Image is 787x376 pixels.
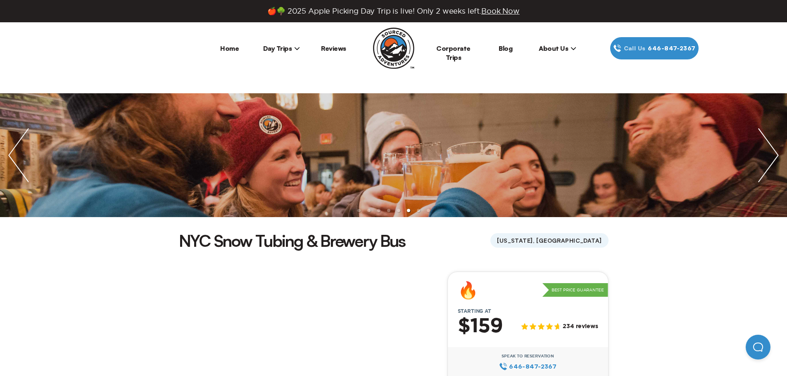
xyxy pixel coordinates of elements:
[448,308,501,314] span: Starting at
[499,362,556,371] a: 646‍-847‍-2367
[377,209,380,212] li: slide item 3
[458,282,478,298] div: 🔥
[542,283,608,297] p: Best Price Guarantee
[427,209,430,212] li: slide item 8
[458,316,503,337] h2: $159
[539,44,576,52] span: About Us
[267,7,519,16] span: 🍎🌳 2025 Apple Picking Day Trip is live! Only 2 weeks left.
[397,209,400,212] li: slide item 5
[417,209,420,212] li: slide item 7
[263,44,300,52] span: Day Trips
[407,209,410,212] li: slide item 6
[387,209,390,212] li: slide item 4
[481,7,520,15] span: Book Now
[502,354,554,359] span: Speak to Reservation
[509,362,556,371] span: 646‍-847‍-2367
[610,37,699,59] a: Call Us646‍-847‍-2367
[321,44,346,52] a: Reviews
[563,323,598,330] span: 234 reviews
[367,209,371,212] li: slide item 2
[648,44,695,53] span: 646‍-847‍-2367
[499,44,512,52] a: Blog
[490,233,608,248] span: [US_STATE], [GEOGRAPHIC_DATA]
[746,335,770,359] iframe: Help Scout Beacon - Open
[621,44,648,53] span: Call Us
[436,44,471,61] a: Corporate Trips
[750,93,787,217] img: next slide / item
[373,28,414,69] img: Sourced Adventures company logo
[220,44,239,52] a: Home
[357,209,361,212] li: slide item 1
[179,229,405,252] h1: NYC Snow Tubing & Brewery Bus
